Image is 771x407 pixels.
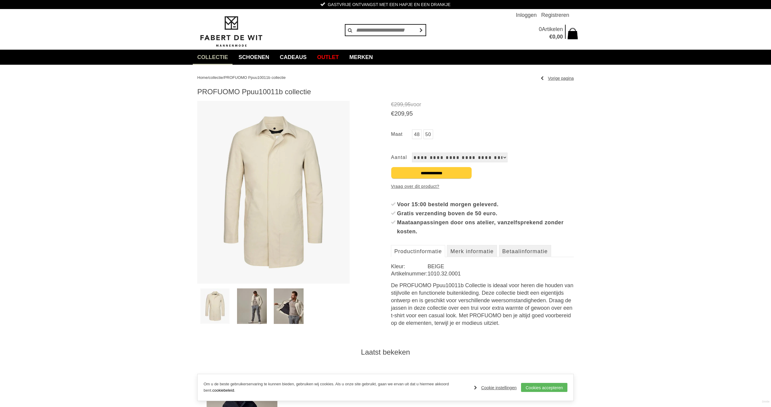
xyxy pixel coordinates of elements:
dt: Artikelnummer: [391,270,427,277]
span: € [549,34,552,40]
span: 00 [557,34,563,40]
span: / [208,75,209,80]
a: Outlet [313,50,343,65]
ul: Maat [391,129,574,141]
a: Merken [345,50,377,65]
p: Om u de beste gebruikerservaring te kunnen bieden, gebruiken wij cookies. Als u onze site gebruik... [204,381,468,394]
img: Fabert de Wit [197,15,265,48]
img: profuomo-ppuu10011b-collectie [200,288,230,324]
span: 299 [394,101,403,107]
span: 95 [404,101,410,107]
a: 50 [423,129,433,139]
span: / [223,75,224,80]
a: Cookie instellingen [474,383,517,392]
span: Artikelen [542,26,563,32]
a: PROFUOMO Ppuu10011b collectie [224,75,286,80]
a: Vraag over dit product? [391,182,439,191]
div: Laatst bekeken [197,348,574,357]
a: Cadeaus [275,50,311,65]
li: Maataanpassingen door ons atelier, vanzelfsprekend zonder kosten. [391,218,574,236]
a: collectie [193,50,233,65]
img: profuomo-ppuu10011b-collectie [274,288,304,324]
a: Inloggen [516,9,537,21]
h1: PROFUOMO Ppuu10011b collectie [197,87,574,96]
img: PROFUOMO Ppuu10011b collectie [197,101,350,284]
span: € [391,101,394,107]
a: Cookies accepteren [521,383,567,392]
span: , [403,101,404,107]
a: Schoenen [234,50,274,65]
a: Betaalinformatie [499,245,551,257]
span: , [404,110,406,117]
span: , [555,34,557,40]
dd: BEIGE [428,263,574,270]
span: 0 [552,34,555,40]
div: De PROFUOMO Ppuu10011b Collectie is ideaal voor heren die houden van stijlvolle en functionele bu... [391,282,574,327]
a: collectie [209,75,223,80]
a: Registreren [541,9,569,21]
dt: Kleur: [391,263,427,270]
a: 48 [412,129,422,139]
a: Divide [762,398,769,405]
dd: 1010.32.0001 [428,270,574,277]
a: Productinformatie [391,245,445,257]
a: Home [197,75,208,80]
span: 95 [406,110,413,117]
a: Merk informatie [447,245,497,257]
img: profuomo-ppuu10011b-collectie [237,288,267,324]
span: voor [391,101,574,108]
a: Vorige pagina [541,74,574,83]
div: Gratis verzending boven de 50 euro. [397,209,574,218]
div: Voor 15:00 besteld morgen geleverd. [397,200,574,209]
a: cookiebeleid [212,388,234,393]
span: € [391,110,394,117]
span: 209 [394,110,404,117]
span: 0 [539,26,542,32]
label: Aantal [391,153,412,162]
